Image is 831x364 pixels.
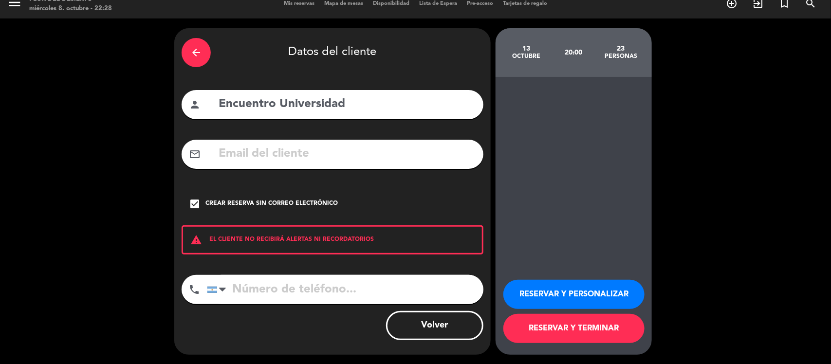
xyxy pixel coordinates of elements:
div: 23 [597,45,645,53]
div: 20:00 [550,36,597,70]
div: Argentina: +54 [207,275,230,304]
i: phone [188,284,200,295]
div: octubre [503,53,550,60]
i: person [189,99,201,110]
div: Datos del cliente [182,36,483,70]
span: Pre-acceso [462,1,498,6]
span: Mapa de mesas [319,1,368,6]
input: Email del cliente [218,144,476,164]
span: Tarjetas de regalo [498,1,552,6]
div: miércoles 8. octubre - 22:28 [29,4,112,14]
span: Disponibilidad [368,1,414,6]
i: check_box [189,198,201,210]
i: warning [183,234,209,246]
div: Crear reserva sin correo electrónico [205,199,338,209]
span: Lista de Espera [414,1,462,6]
div: EL CLIENTE NO RECIBIRÁ ALERTAS NI RECORDATORIOS [182,225,483,255]
div: personas [597,53,645,60]
i: arrow_back [190,47,202,58]
button: RESERVAR Y TERMINAR [503,314,645,343]
button: Volver [386,311,483,340]
input: Nombre del cliente [218,94,476,114]
span: Mis reservas [279,1,319,6]
i: mail_outline [189,148,201,160]
button: RESERVAR Y PERSONALIZAR [503,280,645,309]
input: Número de teléfono... [207,275,483,304]
div: 13 [503,45,550,53]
